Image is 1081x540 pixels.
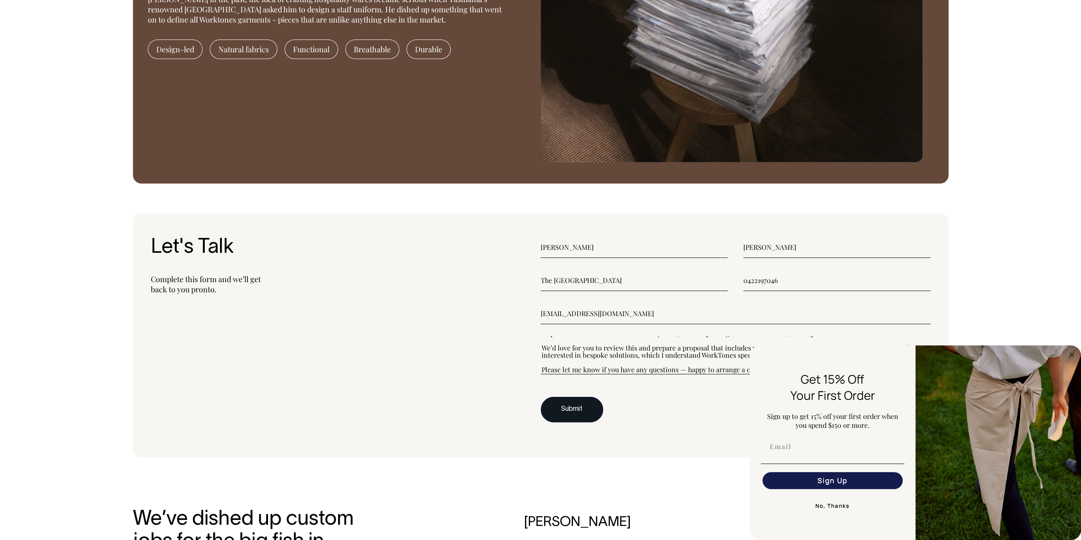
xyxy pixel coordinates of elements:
[148,40,203,59] span: Design-led
[541,397,603,422] button: Submit
[285,40,338,59] span: Functional
[541,270,728,291] input: Business name
[541,237,728,258] input: First name (required)
[1067,350,1077,360] button: Close dialog
[801,371,864,387] span: Get 15% Off
[767,412,898,430] span: Sign up to get 15% off your first order when you spend $150 or more.
[761,498,904,515] button: No, Thanks
[345,40,399,59] span: Breathable
[762,472,903,489] button: Sign Up
[151,237,541,259] h3: Let's Talk
[743,270,931,291] input: Phone (required)
[790,387,875,403] span: Your First Order
[406,40,451,59] span: Durable
[541,303,931,324] input: Email (required)
[524,509,717,537] div: [PERSON_NAME]
[743,237,931,258] input: Last name (required)
[915,345,1081,540] img: 5e34ad8f-4f05-4173-92a8-ea475ee49ac9.jpeg
[762,438,903,455] input: Email
[210,40,277,59] span: Natural fabrics
[151,274,541,294] p: Complete this form and we’ll get back to you pronto.
[761,464,904,464] img: underline
[750,345,1081,540] div: FLYOUT Form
